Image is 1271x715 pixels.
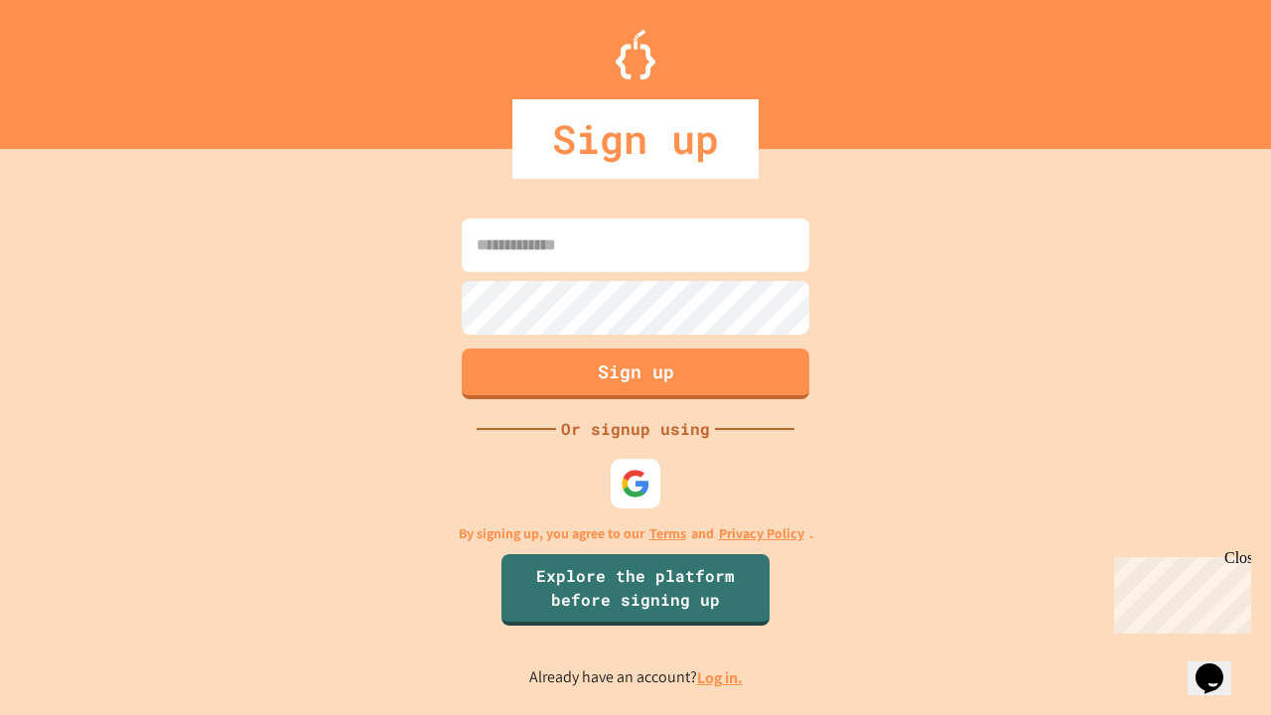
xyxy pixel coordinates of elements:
[719,523,804,544] a: Privacy Policy
[512,99,759,179] div: Sign up
[621,469,650,499] img: google-icon.svg
[8,8,137,126] div: Chat with us now!Close
[556,417,715,441] div: Or signup using
[1106,549,1251,634] iframe: chat widget
[462,349,809,399] button: Sign up
[616,30,655,79] img: Logo.svg
[501,554,770,626] a: Explore the platform before signing up
[649,523,686,544] a: Terms
[1188,636,1251,695] iframe: chat widget
[529,665,743,690] p: Already have an account?
[697,667,743,688] a: Log in.
[459,523,813,544] p: By signing up, you agree to our and .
